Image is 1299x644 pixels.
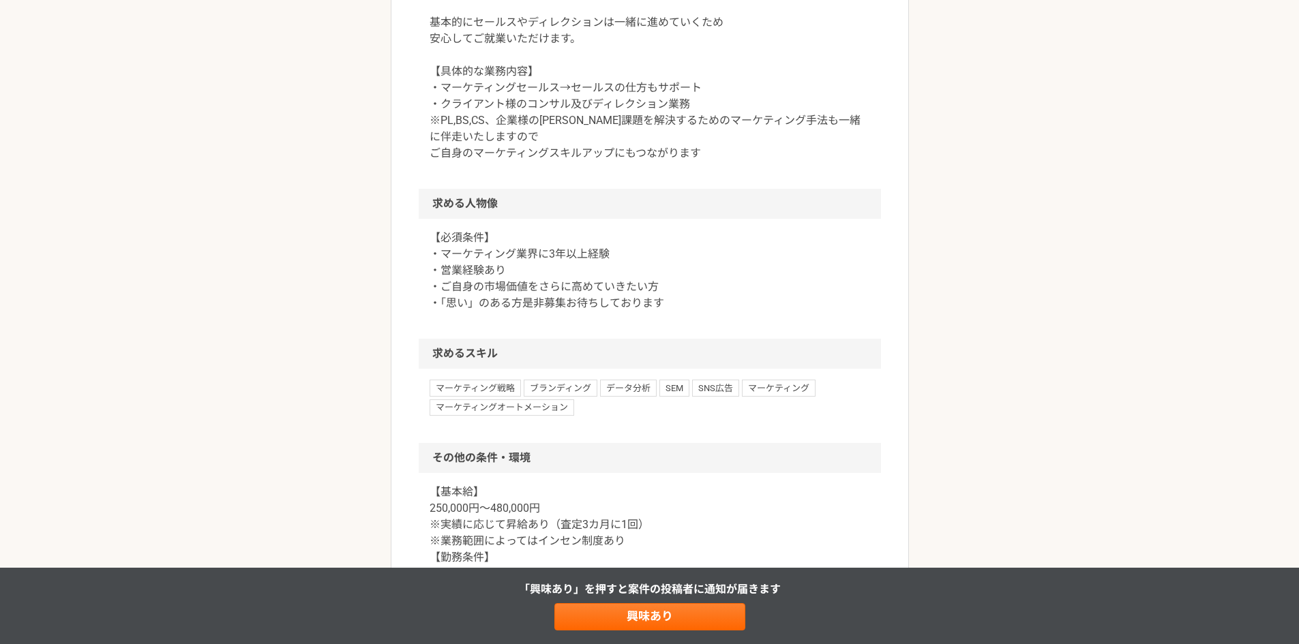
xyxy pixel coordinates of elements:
span: SEM [659,380,689,396]
h2: 求めるスキル [419,339,881,369]
p: 「興味あり」を押すと 案件の投稿者に通知が届きます [519,581,781,598]
span: ブランディング [524,380,597,396]
h2: 求める人物像 [419,189,881,219]
span: マーケティング [742,380,816,396]
p: 【必須条件】 ・マーケティング業界に3年以上経験 ・営業経験あり ・ご自身の市場価値をさらに高めていきたい方 ・「思い」のある方是非募集お待ちしております [430,230,870,311]
span: データ分析 [600,380,657,396]
a: 興味あり [554,603,745,630]
h2: その他の条件・環境 [419,443,881,473]
span: マーケティング戦略 [430,380,521,396]
span: SNS広告 [692,380,739,396]
span: マーケティングオートメーション [430,399,574,416]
